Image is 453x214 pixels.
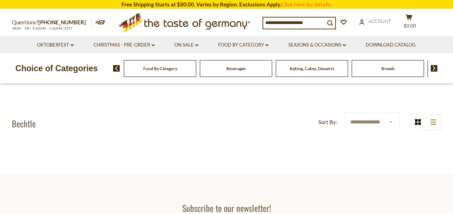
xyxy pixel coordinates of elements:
[113,65,120,72] img: previous arrow
[12,118,36,129] h1: Bechtle
[359,18,391,25] a: Account
[399,14,420,32] button: $0.00
[37,41,74,49] a: Oktoberfest
[226,66,246,71] a: Beverages
[281,1,332,8] a: Click here for details.
[143,66,177,71] a: Food By Category
[318,118,337,127] label: Sort By:
[174,41,198,49] a: On Sale
[218,41,269,49] a: Food By Category
[366,41,416,49] a: Download Catalog
[12,18,91,27] p: Questions?
[381,66,395,71] a: Breads
[404,23,416,29] span: $0.00
[431,65,438,72] img: next arrow
[93,41,155,49] a: Christmas - PRE-ORDER
[290,66,334,71] a: Baking, Cakes, Desserts
[38,19,86,25] a: [PHONE_NUMBER]
[12,26,73,30] span: MON - FRI, 9:00AM - 5:00PM (EST)
[288,41,346,49] a: Seasons & Occasions
[122,203,332,213] h3: Subscribe to our newsletter!
[368,18,391,24] span: Account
